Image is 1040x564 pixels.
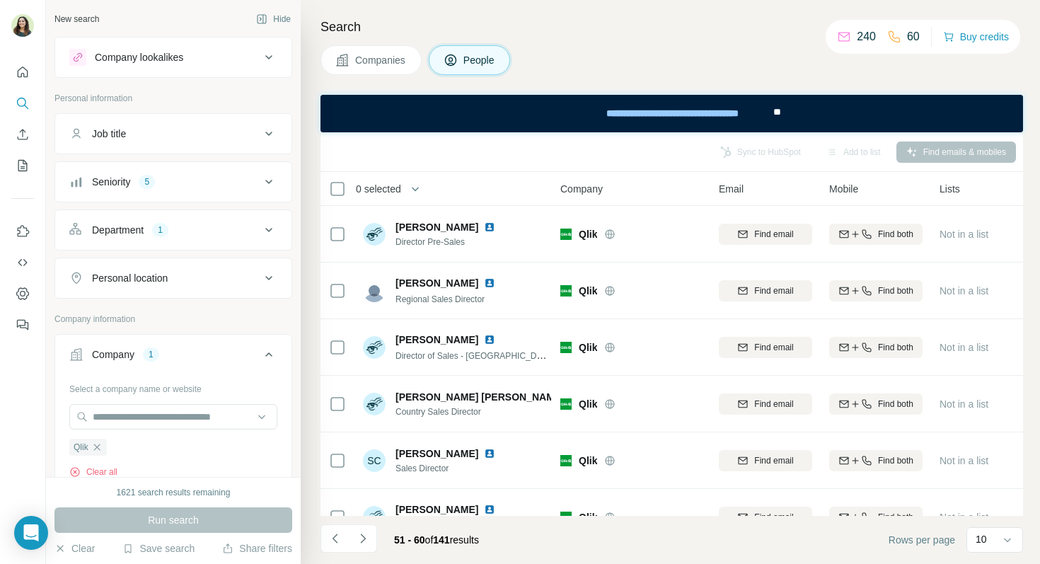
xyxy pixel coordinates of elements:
[719,450,812,471] button: Find email
[857,28,876,45] p: 240
[117,486,231,499] div: 1621 search results remaining
[92,223,144,237] div: Department
[395,294,485,304] span: Regional Sales Director
[363,223,386,246] img: Avatar
[579,397,597,411] span: Qlik
[69,466,117,478] button: Clear all
[829,280,923,301] button: Find both
[433,534,449,546] span: 141
[363,393,386,415] img: Avatar
[320,95,1023,132] iframe: Banner
[878,511,913,524] span: Find both
[14,516,48,550] div: Open Intercom Messenger
[829,182,858,196] span: Mobile
[394,534,479,546] span: results
[143,348,159,361] div: 1
[719,337,812,358] button: Find email
[92,271,168,285] div: Personal location
[829,450,923,471] button: Find both
[246,8,301,30] button: Hide
[754,511,793,524] span: Find email
[11,59,34,85] button: Quick start
[363,336,386,359] img: Avatar
[940,398,988,410] span: Not in a list
[560,229,572,240] img: Logo of Qlik
[394,534,425,546] span: 51 - 60
[11,153,34,178] button: My lists
[719,280,812,301] button: Find email
[484,277,495,289] img: LinkedIn logo
[395,390,565,404] span: [PERSON_NAME] [PERSON_NAME]
[560,342,572,353] img: Logo of Qlik
[878,341,913,354] span: Find both
[940,342,988,353] span: Not in a list
[719,182,744,196] span: Email
[484,448,495,459] img: LinkedIn logo
[754,284,793,297] span: Find email
[560,398,572,410] img: Logo of Qlik
[55,40,291,74] button: Company lookalikes
[92,127,126,141] div: Job title
[395,276,478,290] span: [PERSON_NAME]
[395,462,512,475] span: Sales Director
[754,341,793,354] span: Find email
[425,534,434,546] span: of
[55,117,291,151] button: Job title
[55,338,291,377] button: Company1
[55,165,291,199] button: Seniority5
[363,280,386,302] img: Avatar
[122,541,195,556] button: Save search
[222,541,292,556] button: Share filters
[11,312,34,338] button: Feedback
[878,228,913,241] span: Find both
[579,284,597,298] span: Qlik
[356,182,401,196] span: 0 selected
[940,512,988,523] span: Not in a list
[889,533,955,547] span: Rows per page
[395,333,478,347] span: [PERSON_NAME]
[754,454,793,467] span: Find email
[754,228,793,241] span: Find email
[943,27,1009,47] button: Buy credits
[560,182,603,196] span: Company
[940,182,960,196] span: Lists
[579,340,597,355] span: Qlik
[878,284,913,297] span: Find both
[11,91,34,116] button: Search
[11,14,34,37] img: Avatar
[579,510,597,524] span: Qlik
[11,219,34,244] button: Use Surfe on LinkedIn
[69,377,277,396] div: Select a company name or website
[54,13,99,25] div: New search
[395,350,692,361] span: Director of Sales - [GEOGRAPHIC_DATA]/[GEOGRAPHIC_DATA][US_STATE]
[829,507,923,528] button: Find both
[878,454,913,467] span: Find both
[92,175,130,189] div: Seniority
[55,261,291,295] button: Personal location
[152,224,168,236] div: 1
[940,285,988,297] span: Not in a list
[878,398,913,410] span: Find both
[395,405,551,418] span: Country Sales Director
[940,229,988,240] span: Not in a list
[395,447,478,461] span: [PERSON_NAME]
[976,532,987,546] p: 10
[719,393,812,415] button: Find email
[95,50,183,64] div: Company lookalikes
[363,449,386,472] div: SC
[907,28,920,45] p: 60
[719,507,812,528] button: Find email
[355,53,407,67] span: Companies
[395,236,512,248] span: Director Pre-Sales
[54,92,292,105] p: Personal information
[829,337,923,358] button: Find both
[579,227,597,241] span: Qlik
[11,122,34,147] button: Enrich CSV
[484,334,495,345] img: LinkedIn logo
[484,221,495,233] img: LinkedIn logo
[719,224,812,245] button: Find email
[560,455,572,466] img: Logo of Qlik
[349,524,377,553] button: Navigate to next page
[579,454,597,468] span: Qlik
[560,285,572,297] img: Logo of Qlik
